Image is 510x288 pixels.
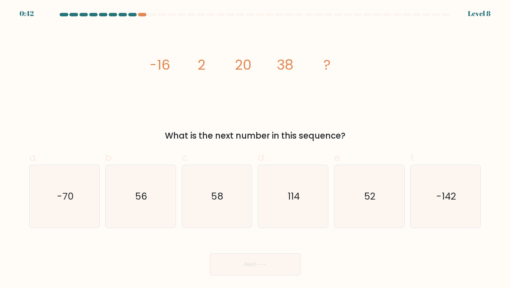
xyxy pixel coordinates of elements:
span: e. [334,151,342,164]
text: -70 [57,190,74,203]
text: 114 [288,190,300,203]
div: What is the next number in this sequence? [33,130,477,142]
text: 52 [364,190,375,203]
span: c. [182,151,189,164]
tspan: 20 [235,55,252,75]
span: b. [105,151,114,164]
text: 56 [135,190,147,203]
div: 0:42 [20,8,34,19]
text: -142 [436,190,456,203]
tspan: 2 [197,55,205,75]
text: 58 [211,190,223,203]
span: a. [29,151,38,164]
tspan: ? [323,55,330,75]
button: Next [210,253,300,275]
span: f. [410,151,415,164]
tspan: 38 [277,55,294,75]
tspan: -16 [149,55,170,75]
span: d. [258,151,266,164]
div: Level 8 [468,8,490,19]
